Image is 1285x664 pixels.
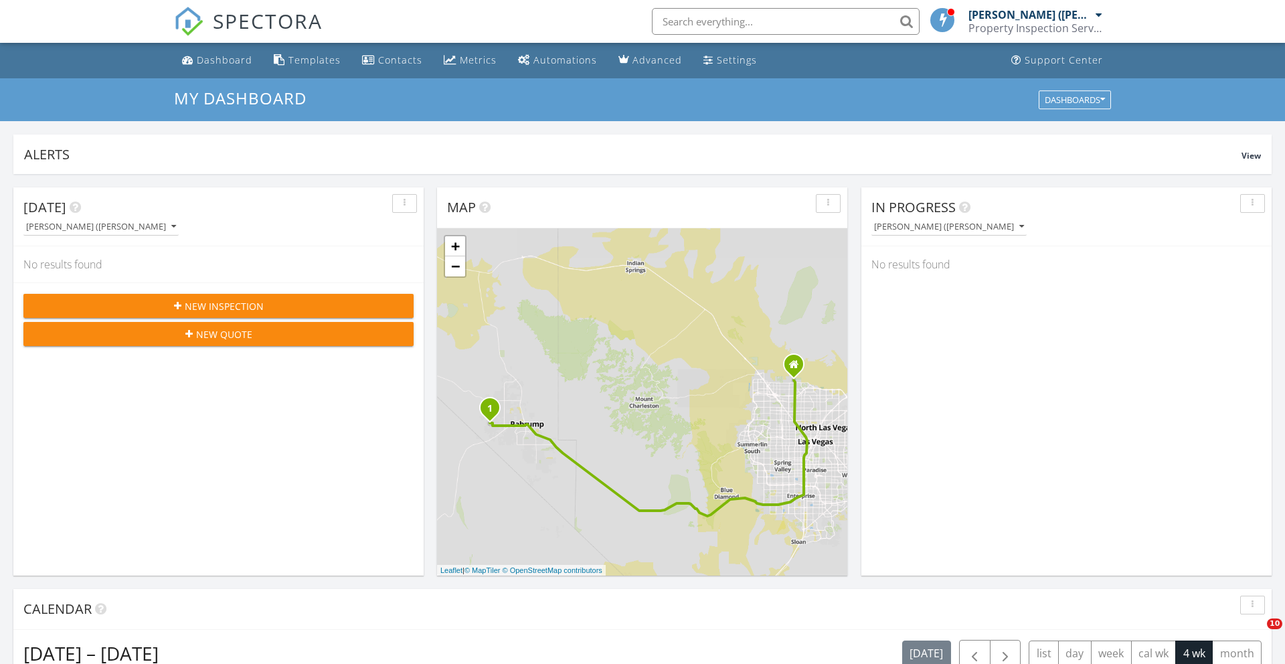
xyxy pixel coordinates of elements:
a: Leaflet [440,566,462,574]
div: Contacts [378,54,422,66]
button: New Inspection [23,294,414,318]
div: Automations [533,54,597,66]
div: Templates [288,54,341,66]
div: [PERSON_NAME] ([PERSON_NAME] [968,8,1092,21]
span: New Quote [196,327,252,341]
span: 10 [1267,618,1282,629]
div: No results found [13,246,424,282]
a: Zoom in [445,236,465,256]
input: Search everything... [652,8,920,35]
button: Dashboards [1039,90,1111,109]
i: 1 [487,404,493,414]
div: Dashboards [1045,95,1105,104]
span: Calendar [23,600,92,618]
a: © OpenStreetMap contributors [503,566,602,574]
a: Automations (Basic) [513,48,602,73]
div: Alerts [24,145,1241,163]
div: | [437,565,606,576]
div: [PERSON_NAME] ([PERSON_NAME] [874,222,1024,232]
span: In Progress [871,198,956,216]
span: New Inspection [185,299,264,313]
div: Metrics [460,54,497,66]
a: SPECTORA [174,18,323,46]
div: Dashboard [197,54,252,66]
a: Contacts [357,48,428,73]
span: My Dashboard [174,87,307,109]
a: Dashboard [177,48,258,73]
button: [PERSON_NAME] ([PERSON_NAME] [871,218,1027,236]
span: SPECTORA [213,7,323,35]
a: Zoom out [445,256,465,276]
div: Advanced [632,54,682,66]
span: [DATE] [23,198,66,216]
div: Support Center [1025,54,1103,66]
a: Metrics [438,48,502,73]
div: [PERSON_NAME] ([PERSON_NAME] [26,222,176,232]
div: 5016 W Lone Wolf Ave, Las Vegas NV 89131 [794,364,802,372]
span: View [1241,150,1261,161]
div: 4361 Retread Rd, Pahrump, NV 89048 [490,408,498,416]
button: New Quote [23,322,414,346]
span: Map [447,198,476,216]
button: [PERSON_NAME] ([PERSON_NAME] [23,218,179,236]
a: Support Center [1006,48,1108,73]
div: Settings [717,54,757,66]
div: Property Inspection Services, LLC [968,21,1102,35]
a: Templates [268,48,346,73]
div: No results found [861,246,1272,282]
img: The Best Home Inspection Software - Spectora [174,7,203,36]
a: Settings [698,48,762,73]
a: Advanced [613,48,687,73]
a: © MapTiler [464,566,501,574]
iframe: Intercom live chat [1239,618,1272,651]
